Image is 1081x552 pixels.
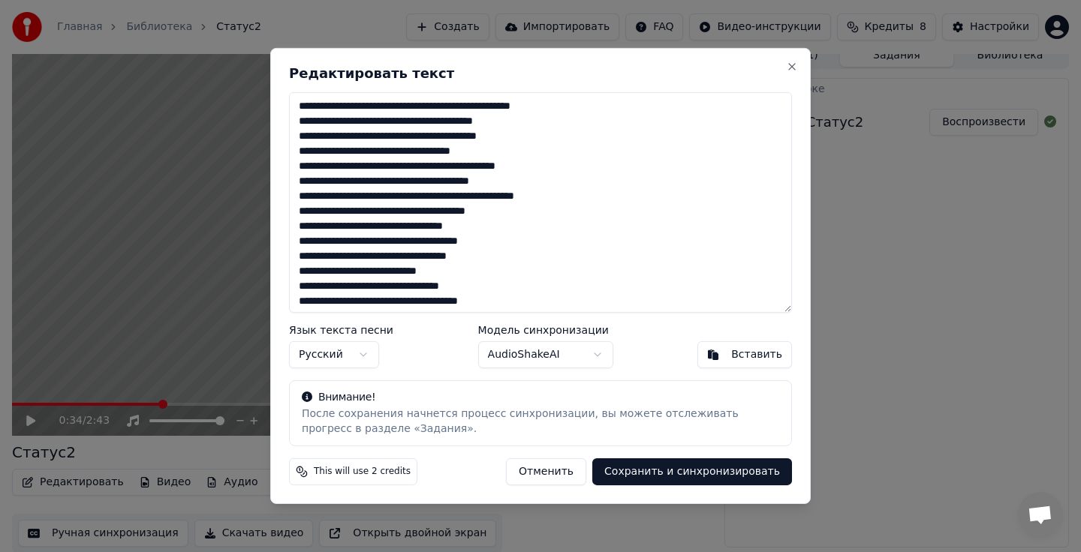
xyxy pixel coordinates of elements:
[289,325,393,335] label: Язык текста песни
[731,347,782,362] div: Вставить
[302,390,779,405] div: Внимание!
[302,406,779,436] div: После сохранения начнется процесс синхронизации, вы можете отслеживать прогресс в разделе «Задания».
[289,67,792,80] h2: Редактировать текст
[314,466,411,478] span: This will use 2 credits
[478,325,613,335] label: Модель синхронизации
[697,341,792,368] button: Вставить
[592,458,792,485] button: Сохранить и синхронизировать
[506,458,586,485] button: Отменить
